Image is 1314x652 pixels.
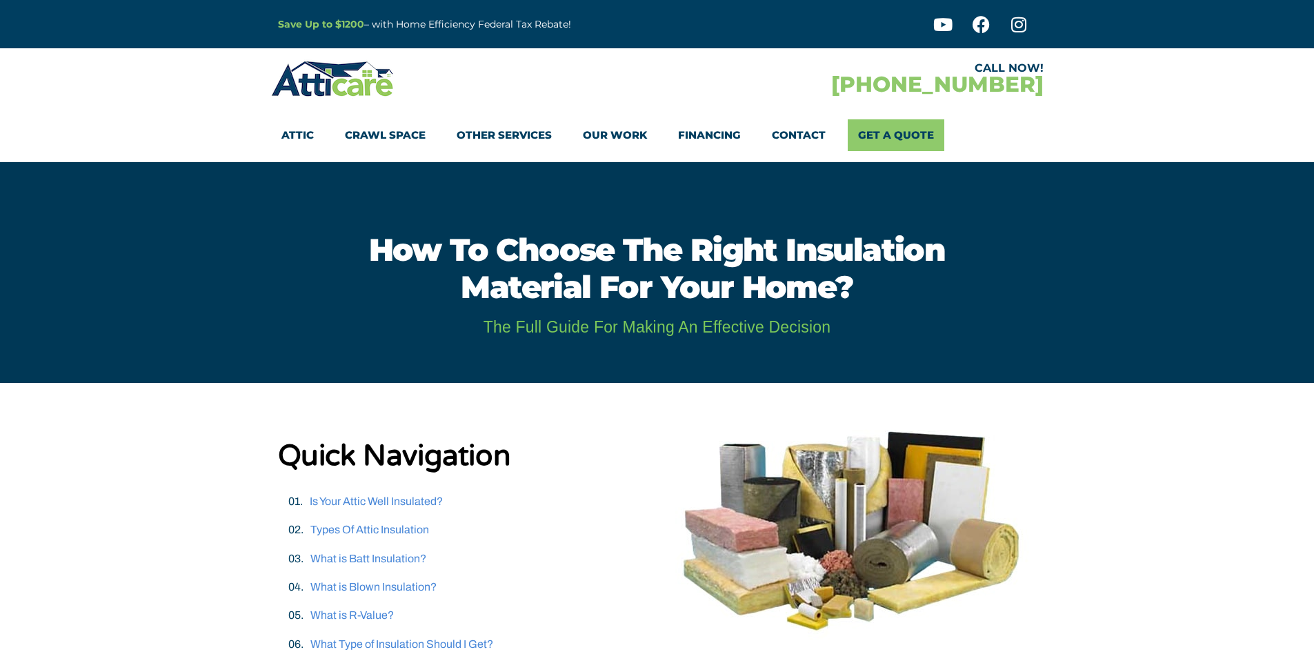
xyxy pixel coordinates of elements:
[345,119,426,151] a: Crawl Space
[278,17,725,32] p: – with Home Efficiency Federal Tax Rebate!
[848,119,944,151] a: Get A Quote
[772,119,826,151] a: Contact
[310,553,426,564] a: What is Batt Insulation?
[678,119,741,151] a: Financing
[310,638,493,650] a: What Type of Insulation Should I Get?
[310,581,437,593] a: What is Blown Insulation?
[278,438,511,473] strong: Quick Navigation​
[281,119,314,151] a: Attic
[255,319,1059,335] h2: The full guide for making an effective decision
[657,63,1044,74] div: CALL NOW!
[323,231,991,306] h1: How to Choose the right insulation material for your home?
[310,495,443,507] a: Is Your Attic Well Insulated?
[281,119,1033,151] nav: Menu
[457,119,552,151] a: Other Services
[278,18,364,30] a: Save Up to $1200
[310,609,394,621] a: What is R-Value?
[310,524,429,535] a: Types Of Attic Insulation
[583,119,647,151] a: Our Work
